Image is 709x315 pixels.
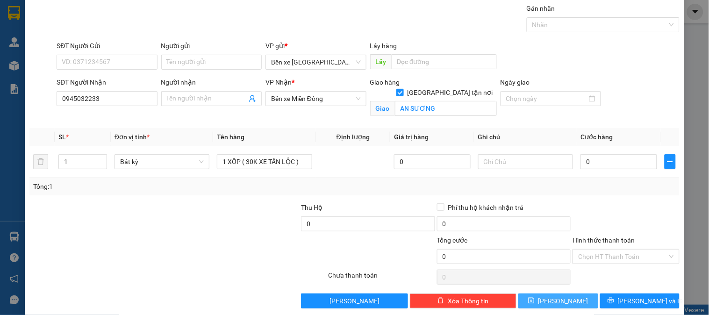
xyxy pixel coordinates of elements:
div: Người gửi [161,41,262,51]
span: Bến xe Miền Đông [271,92,360,106]
span: Đơn vị tính [115,133,150,141]
span: Định lượng [337,133,370,141]
span: save [528,297,535,305]
span: Giao [370,101,395,116]
span: Tên hàng [217,133,244,141]
span: Bất kỳ [120,155,204,169]
span: Phí thu hộ khách nhận trả [444,202,528,213]
span: Lấy [370,54,392,69]
label: Ngày giao [501,79,530,86]
span: Thu Hộ [301,204,322,211]
button: [PERSON_NAME] [301,294,408,308]
span: printer [608,297,614,305]
span: user-add [249,95,256,102]
div: VP gửi [265,41,366,51]
div: Người nhận [161,77,262,87]
span: [PERSON_NAME] và In [618,296,683,306]
label: Gán nhãn [527,5,555,12]
span: [PERSON_NAME] [329,296,380,306]
input: Ghi Chú [478,154,573,169]
input: VD: Bàn, Ghế [217,154,312,169]
input: 0 [394,154,471,169]
label: Hình thức thanh toán [573,236,635,244]
input: Giao tận nơi [395,101,497,116]
span: Cước hàng [580,133,613,141]
button: plus [665,154,676,169]
span: [PERSON_NAME] [538,296,588,306]
input: Ngày giao [506,93,587,104]
div: SĐT Người Gửi [57,41,157,51]
button: save[PERSON_NAME] [518,294,598,308]
span: delete [437,297,444,305]
span: Lấy hàng [370,42,397,50]
div: Tổng: 1 [33,181,274,192]
input: Dọc đường [392,54,497,69]
span: VP Nhận [265,79,292,86]
span: Giá trị hàng [394,133,429,141]
span: [GEOGRAPHIC_DATA] tận nơi [404,87,497,98]
button: delete [33,154,48,169]
span: Xóa Thông tin [448,296,488,306]
button: printer[PERSON_NAME] và In [600,294,680,308]
th: Ghi chú [474,128,577,146]
div: Chưa thanh toán [327,270,436,286]
span: Tổng cước [437,236,468,244]
span: plus [665,158,675,165]
span: Giao hàng [370,79,400,86]
span: Bến xe Quảng Ngãi [271,55,360,69]
button: deleteXóa Thông tin [410,294,516,308]
span: SL [58,133,66,141]
div: SĐT Người Nhận [57,77,157,87]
